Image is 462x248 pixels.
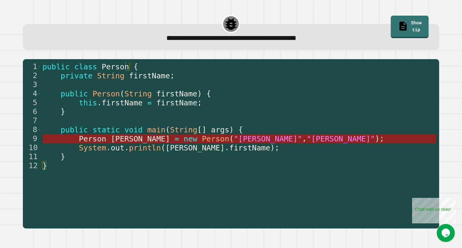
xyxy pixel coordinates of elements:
span: public [42,62,70,71]
span: new [183,135,197,143]
span: static [92,126,120,134]
div: 3 [23,80,41,89]
span: firstName [229,144,270,152]
span: public [60,126,88,134]
span: String [97,71,125,80]
span: Person [102,62,129,71]
span: this [79,98,97,107]
span: "[PERSON_NAME]" [234,135,302,143]
div: 7 [23,116,41,125]
div: 6 [23,107,41,116]
span: firstName [156,89,197,98]
div: 1 [23,62,41,71]
span: Toggle code folding, rows 4 through 6 [38,89,41,98]
iframe: chat widget [412,198,456,223]
iframe: chat widget [437,224,456,242]
div: 2 [23,71,41,80]
div: 11 [23,152,41,161]
span: firstName [129,71,170,80]
span: firstName [102,98,143,107]
div: 5 [23,98,41,107]
span: = [174,135,179,143]
span: = [147,98,152,107]
div: 12 [23,161,41,170]
span: args [211,126,229,134]
span: "[PERSON_NAME]" [306,135,375,143]
span: String [124,89,152,98]
span: Toggle code folding, rows 8 through 11 [38,125,41,134]
span: void [124,126,143,134]
div: 8 [23,125,41,134]
span: Toggle code folding, rows 1 through 12 [38,62,41,71]
div: 4 [23,89,41,98]
span: main [147,126,165,134]
span: System [79,144,106,152]
span: String [170,126,197,134]
span: Person [202,135,229,143]
a: Show tip [391,16,429,38]
div: 10 [23,143,41,152]
span: Person [92,89,120,98]
span: out [111,144,124,152]
span: Person [79,135,106,143]
span: [PERSON_NAME] [165,144,225,152]
div: 9 [23,134,41,143]
span: private [60,71,92,80]
span: class [74,62,97,71]
span: firstName [156,98,197,107]
span: [PERSON_NAME] [111,135,170,143]
span: public [60,89,88,98]
span: println [129,144,161,152]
